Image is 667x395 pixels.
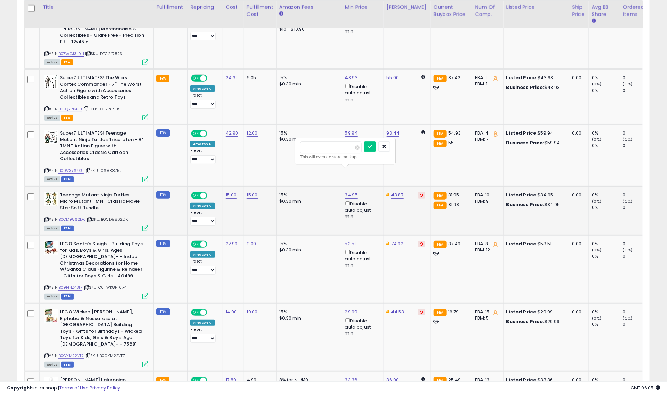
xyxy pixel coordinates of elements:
[506,130,564,136] div: $59.94
[506,75,564,81] div: $43.93
[60,309,144,349] b: LEGO Wicked [PERSON_NAME], Elphaba & Nessarose at [GEOGRAPHIC_DATA] Building Toys - Gifts for Bir...
[279,247,337,253] div: $0.30 min
[623,137,633,142] small: (0%)
[572,75,584,81] div: 0.00
[475,136,498,143] div: FBM: 7
[90,385,120,391] a: Privacy Policy
[434,140,447,147] small: FBA
[448,139,454,146] span: 55
[192,192,200,198] span: ON
[434,192,447,200] small: FBA
[572,241,584,247] div: 0.00
[506,140,564,146] div: $59.94
[44,309,148,367] div: ASIN:
[279,198,337,204] div: $0.30 min
[475,247,498,253] div: FBM: 12
[43,3,151,11] div: Title
[623,315,633,321] small: (0%)
[61,115,73,121] span: FBA
[44,241,58,255] img: 51PhQ9UY76L._SL40_.jpg
[279,241,337,247] div: 15%
[506,309,538,315] b: Listed Price:
[506,139,544,146] b: Business Price:
[434,130,447,138] small: FBA
[156,308,170,315] small: FBM
[623,309,651,315] div: 0
[300,154,390,160] div: This will override store markup
[592,321,620,328] div: 0%
[61,226,74,231] span: FBM
[44,115,60,121] span: All listings currently available for purchase on Amazon
[58,51,84,57] a: B07WQJ3L9H
[434,241,447,248] small: FBA
[44,192,148,230] div: ASIN:
[623,130,651,136] div: 0
[475,315,498,321] div: FBM: 5
[592,241,620,247] div: 0%
[391,309,404,315] a: 44.53
[247,130,258,137] a: 12.00
[623,81,633,87] small: (0%)
[60,192,144,213] b: Teenage Mutant Ninja Turtles Micro Mutant TMNT Classic Movie Star Soft Bundle
[448,309,459,315] span: 16.79
[60,241,144,281] b: LEGO Santa's Sleigh - Building Toys for Kids, Boys & Girls, Ages [DEMOGRAPHIC_DATA]+ - Indoor Chr...
[44,241,148,298] div: ASIN:
[434,75,447,82] small: FBA
[190,327,217,343] div: Preset:
[44,226,60,231] span: All listings currently available for purchase on Amazon
[345,192,358,199] a: 34.95
[44,75,58,89] img: 417wz-RT+5L._SL40_.jpg
[61,176,74,182] span: FBM
[345,3,381,11] div: Min Price
[506,192,564,198] div: $34.95
[506,3,566,11] div: Listed Price
[279,315,337,321] div: $0.30 min
[247,75,271,81] div: 6.05
[7,385,120,392] div: seller snap | |
[448,240,461,247] span: 37.49
[506,240,538,247] b: Listed Price:
[623,247,633,253] small: (0%)
[190,85,215,92] div: Amazon AI
[448,74,461,81] span: 37.42
[592,247,602,253] small: (0%)
[448,201,459,208] span: 31.98
[44,7,148,64] div: ASIN:
[190,320,215,326] div: Amazon AI
[85,51,123,56] span: | SKU: DEC247823
[475,75,498,81] div: FBA: 1
[506,130,538,136] b: Listed Price:
[623,321,651,328] div: 0
[345,83,378,102] div: Disable auto adjust min
[279,27,337,33] div: $10 - $10.90
[345,240,356,247] a: 53.51
[506,84,564,91] div: $43.93
[345,74,358,81] a: 43.93
[44,130,58,144] img: 41J3WV6yEPL._SL40_.jpg
[623,253,651,259] div: 0
[391,240,404,247] a: 74.92
[192,131,200,137] span: ON
[631,385,660,391] span: 2025-10-11 06:05 GMT
[623,143,651,149] div: 0
[387,74,399,81] a: 55.00
[387,130,400,137] a: 93.44
[592,18,596,24] small: Avg BB Share.
[58,285,82,291] a: B09HNZ431F
[226,74,237,81] a: 24.31
[61,294,74,300] span: FBM
[226,192,237,199] a: 15.00
[279,192,337,198] div: 15%
[592,204,620,211] div: 0%
[226,309,237,315] a: 14.00
[192,75,200,81] span: ON
[226,130,238,137] a: 42.90
[156,3,184,11] div: Fulfillment
[475,198,498,204] div: FBM: 9
[156,75,169,82] small: FBA
[345,249,378,268] div: Disable auto adjust min
[623,241,651,247] div: 0
[44,294,60,300] span: All listings currently available for purchase on Amazon
[247,3,273,18] div: Fulfillment Cost
[592,88,620,94] div: 0%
